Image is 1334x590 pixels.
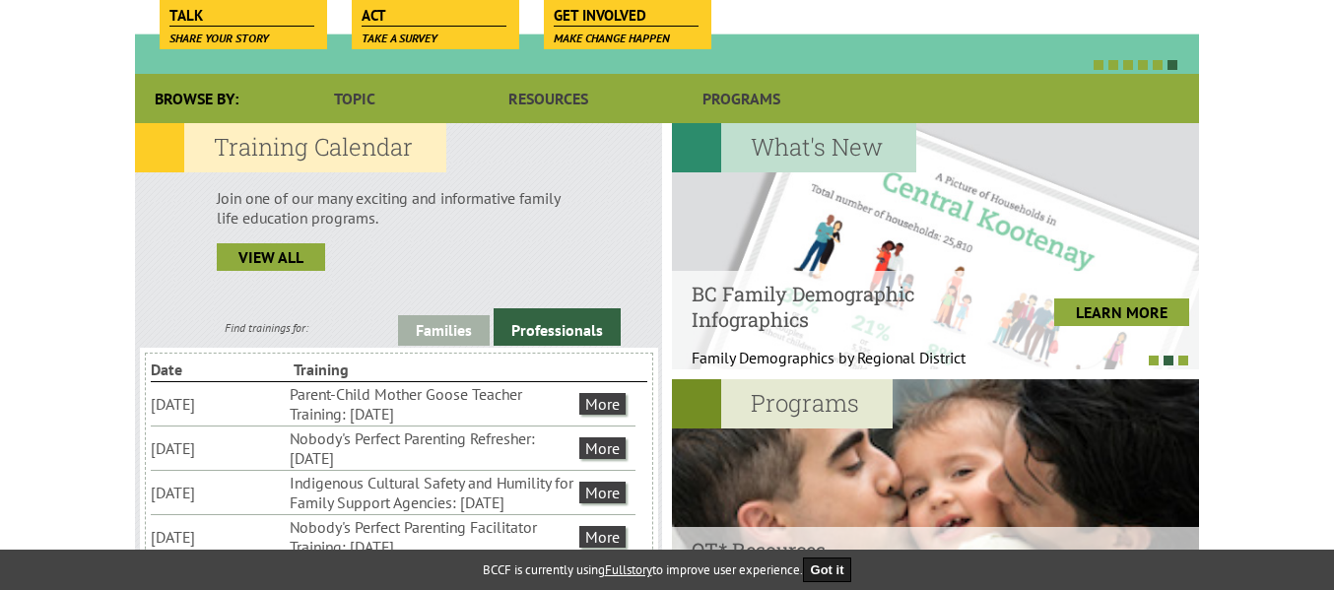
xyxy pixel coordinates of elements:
[645,74,838,123] a: Programs
[398,315,490,346] a: Families
[151,436,286,460] li: [DATE]
[290,471,575,514] li: Indigenous Cultural Safety and Humility for Family Support Agencies: [DATE]
[803,557,852,582] button: Got it
[579,393,626,415] a: More
[290,426,575,470] li: Nobody's Perfect Parenting Refresher: [DATE]
[290,382,575,426] li: Parent-Child Mother Goose Teacher Training: [DATE]
[169,5,314,27] span: Talk
[579,482,626,503] a: More
[135,320,398,335] div: Find trainings for:
[362,31,437,45] span: Take a survey
[579,437,626,459] a: More
[554,5,699,27] span: Get Involved
[258,74,451,123] a: Topic
[554,31,670,45] span: Make change happen
[217,243,325,271] a: view all
[362,5,506,27] span: Act
[151,525,286,549] li: [DATE]
[1054,298,1189,326] a: LEARN MORE
[692,348,986,387] p: Family Demographics by Regional District Th...
[672,379,893,428] h2: Programs
[135,74,258,123] div: Browse By:
[294,358,433,381] li: Training
[135,123,446,172] h2: Training Calendar
[692,537,986,562] h4: QT* Resources
[151,481,286,504] li: [DATE]
[217,188,580,228] p: Join one of our many exciting and informative family life education programs.
[494,308,621,346] a: Professionals
[451,74,644,123] a: Resources
[151,392,286,416] li: [DATE]
[672,123,916,172] h2: What's New
[290,515,575,558] li: Nobody's Perfect Parenting Facilitator Training: [DATE]
[692,281,986,332] h4: BC Family Demographic Infographics
[605,561,652,578] a: Fullstory
[169,31,269,45] span: Share your story
[579,526,626,548] a: More
[151,358,290,381] li: Date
